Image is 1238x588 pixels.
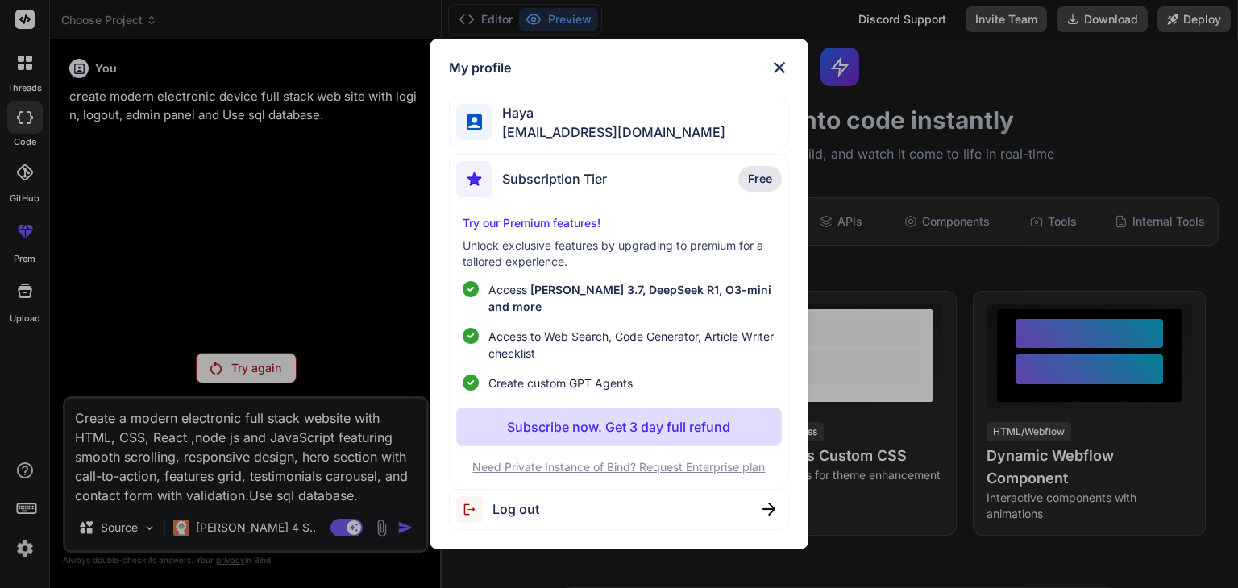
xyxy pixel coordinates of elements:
span: Access to Web Search, Code Generator, Article Writer checklist [488,328,775,362]
img: checklist [463,375,479,391]
img: profile [467,114,482,130]
p: Access [488,281,775,315]
span: Create custom GPT Agents [488,375,633,391]
span: [PERSON_NAME] 3.7, DeepSeek R1, O3-mini and more [488,283,771,313]
img: logout [456,496,492,523]
img: checklist [463,281,479,297]
p: Try our Premium features! [463,215,775,231]
h1: My profile [449,58,511,77]
span: Subscription Tier [502,169,607,188]
span: Log out [492,499,539,519]
img: close [770,58,789,77]
p: Subscribe now. Get 3 day full refund [507,417,730,437]
span: [EMAIL_ADDRESS][DOMAIN_NAME] [492,122,725,142]
img: close [762,503,775,516]
span: Haya [492,103,725,122]
img: subscription [456,161,492,197]
p: Unlock exclusive features by upgrading to premium for a tailored experience. [463,238,775,270]
p: Need Private Instance of Bind? Request Enterprise plan [456,459,781,475]
span: Free [748,171,772,187]
button: Subscribe now. Get 3 day full refund [456,408,781,446]
img: checklist [463,328,479,344]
